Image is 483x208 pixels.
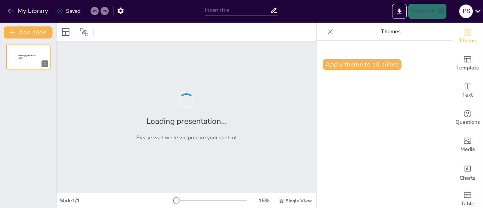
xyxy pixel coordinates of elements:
div: Get real-time input from your audience [452,104,483,131]
p: Themes [336,23,445,41]
button: My Library [6,5,51,17]
div: 1 [6,45,51,69]
span: Questions [455,118,480,126]
div: 16 % [255,197,273,204]
span: Charts [460,174,475,182]
span: Theme [459,37,476,45]
span: Media [460,145,475,154]
span: Position [80,28,89,37]
div: Slide 1 / 1 [60,197,175,204]
span: Table [461,200,474,208]
button: Add slide [4,26,52,39]
button: Apply theme to all slides [323,59,401,70]
div: 1 [42,60,48,67]
div: Change the overall theme [452,23,483,50]
input: Insert title [205,5,270,16]
div: Add images, graphics, shapes or video [452,131,483,159]
div: Saved [57,8,80,15]
button: P S [459,4,473,19]
div: P S [459,5,473,18]
div: Layout [60,26,72,38]
button: Present [408,4,446,19]
div: Add charts and graphs [452,159,483,186]
p: Please wait while we prepare your content [136,134,237,141]
span: Template [456,64,479,72]
div: Add text boxes [452,77,483,104]
span: Text [462,91,473,99]
div: Add ready made slides [452,50,483,77]
h2: Loading presentation... [146,116,227,126]
span: Sendsteps presentation editor [18,55,35,59]
span: Single View [286,198,312,204]
button: Export to PowerPoint [392,4,407,19]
